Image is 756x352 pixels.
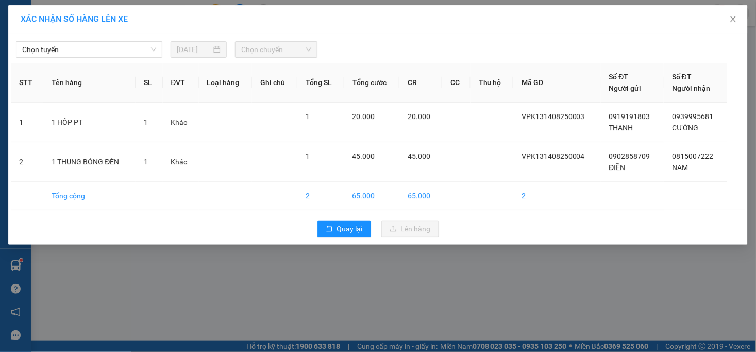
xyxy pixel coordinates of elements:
[81,31,142,44] span: 01 Võ Văn Truyện, KP.1, Phường 2
[3,66,111,73] span: [PERSON_NAME]:
[297,63,344,103] th: Tổng SL
[3,75,63,81] span: In ngày:
[344,63,399,103] th: Tổng cước
[81,46,126,52] span: Hotline: 19001152
[408,112,430,121] span: 20.000
[4,6,49,52] img: logo
[81,6,141,14] strong: ĐỒNG PHƯỚC
[672,73,692,81] span: Số ĐT
[352,152,375,160] span: 45.000
[326,225,333,233] span: rollback
[252,63,297,103] th: Ghi chú
[43,142,136,182] td: 1 THUNG BÓNG ĐÈN
[609,73,629,81] span: Số ĐT
[11,142,43,182] td: 2
[672,124,698,132] span: CƯỜNG
[609,84,642,92] span: Người gửi
[729,15,737,23] span: close
[199,63,253,103] th: Loại hàng
[163,103,199,142] td: Khác
[344,182,399,210] td: 65.000
[21,14,128,24] span: XÁC NHẬN SỐ HÀNG LÊN XE
[28,56,126,64] span: -----------------------------------------
[522,112,585,121] span: VPK131408250003
[442,63,471,103] th: CC
[513,182,601,210] td: 2
[719,5,748,34] button: Close
[381,221,439,237] button: uploadLên hàng
[144,118,148,126] span: 1
[43,182,136,210] td: Tổng cộng
[672,84,710,92] span: Người nhận
[522,152,585,160] span: VPK131408250004
[672,112,713,121] span: 0939995681
[399,182,442,210] td: 65.000
[11,103,43,142] td: 1
[609,163,626,172] span: ĐIỀN
[297,182,344,210] td: 2
[23,75,63,81] span: 14:56:16 [DATE]
[22,42,156,57] span: Chọn tuyến
[317,221,371,237] button: rollbackQuay lại
[513,63,601,103] th: Mã GD
[163,142,199,182] td: Khác
[163,63,199,103] th: ĐVT
[672,152,713,160] span: 0815007222
[11,63,43,103] th: STT
[609,124,633,132] span: THANH
[609,112,650,121] span: 0919191803
[52,65,111,73] span: VPK131408250004
[43,63,136,103] th: Tên hàng
[306,152,310,160] span: 1
[408,152,430,160] span: 45.000
[399,63,442,103] th: CR
[471,63,513,103] th: Thu hộ
[177,44,211,55] input: 14/08/2025
[144,158,148,166] span: 1
[43,103,136,142] td: 1 HÔP PT
[337,223,363,234] span: Quay lại
[672,163,688,172] span: NAM
[136,63,163,103] th: SL
[609,152,650,160] span: 0902858709
[352,112,375,121] span: 20.000
[306,112,310,121] span: 1
[81,16,139,29] span: Bến xe [GEOGRAPHIC_DATA]
[241,42,311,57] span: Chọn chuyến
